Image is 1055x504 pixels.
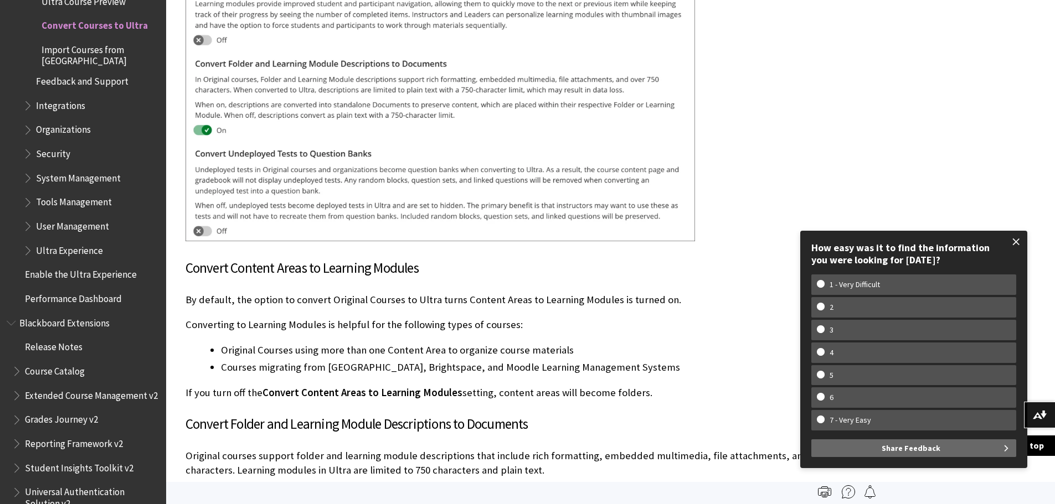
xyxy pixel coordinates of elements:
[186,449,872,477] p: Original courses support folder and learning module descriptions that include rich formatting, em...
[42,17,148,32] span: Convert Courses to Ultra
[36,217,109,232] span: User Management
[186,414,872,435] h3: Convert Folder and Learning Module Descriptions to Documents
[186,318,872,332] p: Converting to Learning Modules is helpful for the following types of courses:
[817,348,846,357] w-span: 4
[25,459,133,474] span: Student Insights Toolkit v2
[817,393,846,402] w-span: 6
[842,485,855,498] img: More help
[811,439,1016,457] button: Share Feedback
[36,169,121,184] span: System Management
[817,303,846,312] w-span: 2
[25,411,98,425] span: Grades Journey v2
[817,325,846,335] w-span: 3
[25,289,122,304] span: Performance Dashboard
[817,415,884,425] w-span: 7 - Very Easy
[882,439,940,457] span: Share Feedback
[221,360,872,375] li: Courses migrating from [GEOGRAPHIC_DATA], Brightspace, and Moodle Learning Management Systems
[25,266,137,280] span: Enable the Ultra Experience
[186,386,872,400] p: If you turn off the setting, content areas will become folders.
[36,193,112,208] span: Tools Management
[36,121,91,136] span: Organizations
[25,434,123,449] span: Reporting Framework v2
[863,485,877,498] img: Follow this page
[817,371,846,380] w-span: 5
[817,280,893,289] w-span: 1 - Very Difficult
[36,144,70,159] span: Security
[36,72,128,87] span: Feedback and Support
[221,342,872,358] li: Original Courses using more than one Content Area to organize course materials
[36,241,103,256] span: Ultra Experience
[42,40,158,66] span: Import Courses from [GEOGRAPHIC_DATA]
[25,338,83,353] span: Release Notes
[186,293,872,307] p: By default, the option to convert Original Courses to Ultra turns Content Areas to Learning Modul...
[818,485,831,498] img: Print
[811,242,1016,266] div: How easy was it to find the information you were looking for [DATE]?
[263,386,462,399] span: Convert Content Areas to Learning Modules
[186,258,872,279] h3: Convert Content Areas to Learning Modules
[25,386,158,401] span: Extended Course Management v2
[19,314,110,329] span: Blackboard Extensions
[25,362,85,377] span: Course Catalog
[36,96,85,111] span: Integrations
